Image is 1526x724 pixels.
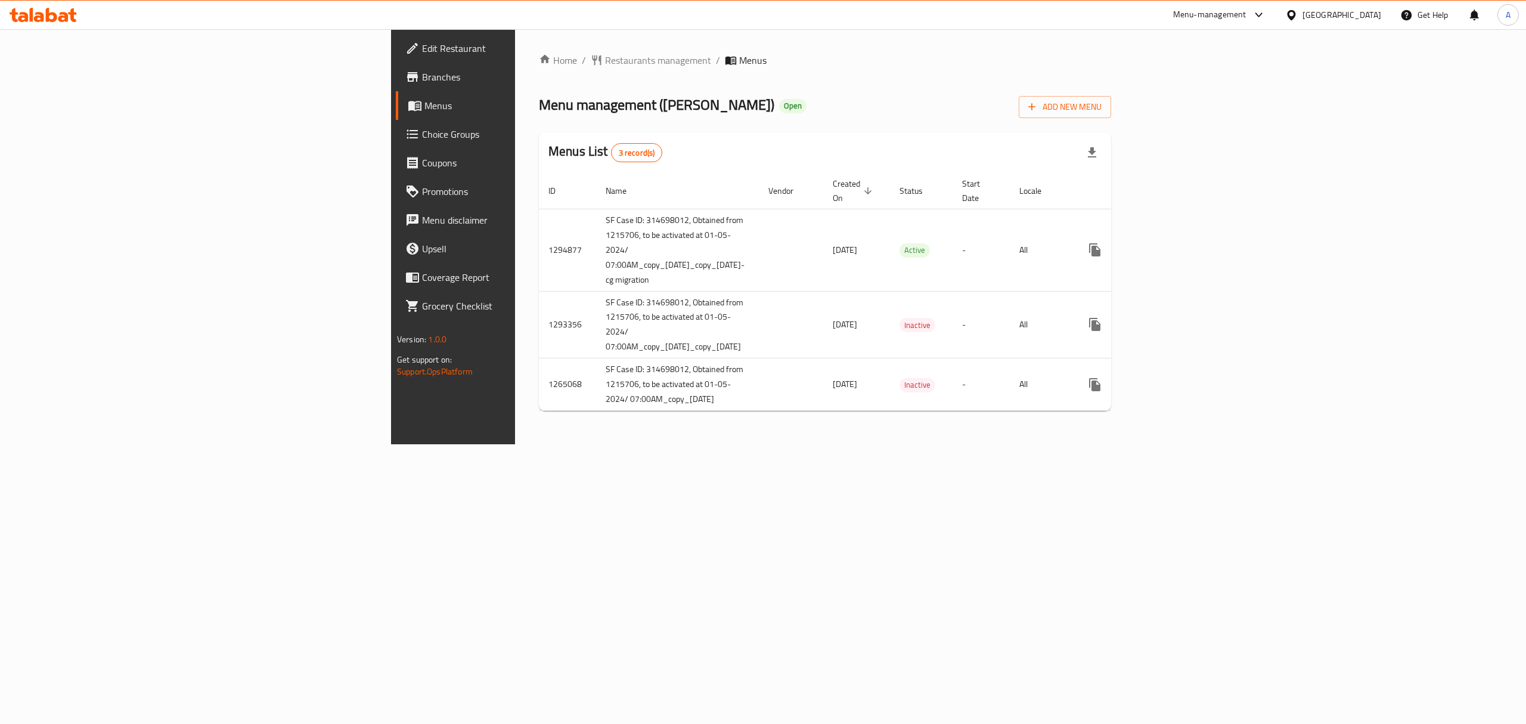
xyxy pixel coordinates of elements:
[900,318,935,332] span: Inactive
[833,177,876,205] span: Created On
[1109,370,1138,399] button: Change Status
[596,358,759,411] td: SF Case ID: 314698012, Obtained from 1215706, to be activated at 01-05-2024/ 07:00AM_copy_[DATE]
[596,209,759,291] td: SF Case ID: 314698012, Obtained from 1215706, to be activated at 01-05-2024/ 07:00AM_copy_[DATE]_...
[768,184,809,198] span: Vendor
[1081,310,1109,339] button: more
[612,147,662,159] span: 3 record(s)
[396,63,646,91] a: Branches
[1109,236,1138,264] button: Change Status
[900,184,938,198] span: Status
[539,91,774,118] span: Menu management ( [PERSON_NAME] )
[396,292,646,320] a: Grocery Checklist
[900,378,935,392] span: Inactive
[1071,173,1205,209] th: Actions
[606,184,642,198] span: Name
[1078,138,1106,167] div: Export file
[397,364,473,379] a: Support.OpsPlatform
[779,99,807,113] div: Open
[900,243,930,257] span: Active
[1028,100,1102,115] span: Add New Menu
[779,101,807,111] span: Open
[1506,8,1511,21] span: A
[739,53,767,67] span: Menus
[716,53,720,67] li: /
[833,242,857,258] span: [DATE]
[962,177,995,205] span: Start Date
[422,127,637,141] span: Choice Groups
[1109,310,1138,339] button: Change Status
[1010,358,1071,411] td: All
[548,184,571,198] span: ID
[1081,370,1109,399] button: more
[422,70,637,84] span: Branches
[1081,236,1109,264] button: more
[953,209,1010,291] td: -
[953,291,1010,358] td: -
[1302,8,1381,21] div: [GEOGRAPHIC_DATA]
[396,120,646,148] a: Choice Groups
[1010,291,1071,358] td: All
[1010,209,1071,291] td: All
[422,184,637,199] span: Promotions
[422,270,637,284] span: Coverage Report
[833,376,857,392] span: [DATE]
[397,352,452,367] span: Get support on:
[1019,96,1111,118] button: Add New Menu
[397,332,426,347] span: Version:
[396,177,646,206] a: Promotions
[396,148,646,177] a: Coupons
[396,234,646,263] a: Upsell
[1019,184,1057,198] span: Locale
[591,53,711,67] a: Restaurants management
[424,98,637,113] span: Menus
[396,34,646,63] a: Edit Restaurant
[953,358,1010,411] td: -
[605,53,711,67] span: Restaurants management
[422,213,637,227] span: Menu disclaimer
[539,53,1111,67] nav: breadcrumb
[611,143,663,162] div: Total records count
[422,156,637,170] span: Coupons
[900,243,930,258] div: Active
[1173,8,1246,22] div: Menu-management
[422,41,637,55] span: Edit Restaurant
[596,291,759,358] td: SF Case ID: 314698012, Obtained from 1215706, to be activated at 01-05-2024/ 07:00AM_copy_[DATE]_...
[539,173,1205,411] table: enhanced table
[396,206,646,234] a: Menu disclaimer
[548,143,662,162] h2: Menus List
[396,91,646,120] a: Menus
[428,332,446,347] span: 1.0.0
[396,263,646,292] a: Coverage Report
[833,317,857,332] span: [DATE]
[422,299,637,313] span: Grocery Checklist
[422,242,637,256] span: Upsell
